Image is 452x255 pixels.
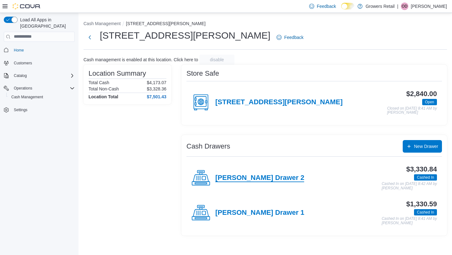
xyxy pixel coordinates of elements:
span: Settings [14,107,27,112]
h4: [PERSON_NAME] Drawer 2 [215,174,304,182]
h4: $7,501.43 [147,94,166,99]
button: Cash Management [6,93,77,101]
span: Catalog [11,72,75,79]
h6: Total Non-Cash [89,86,119,91]
p: Cash management is enabled at this location. Click here to [83,57,198,62]
button: Settings [1,105,77,114]
p: $4,173.07 [147,80,166,85]
span: Cashed In [414,174,437,181]
span: Home [11,46,75,54]
a: Settings [11,106,30,114]
h1: [STREET_ADDRESS][PERSON_NAME] [100,29,270,42]
h4: Location Total [89,94,118,99]
span: Load All Apps in [GEOGRAPHIC_DATA] [18,17,75,29]
span: Settings [11,106,75,114]
p: | [397,3,398,10]
button: Operations [1,84,77,93]
span: disable [210,57,224,63]
span: Cashed In [414,209,437,215]
h3: Location Summary [89,70,146,77]
span: New Drawer [414,143,438,149]
button: Catalog [1,71,77,80]
h3: $3,330.84 [406,165,437,173]
span: Cashed In [417,175,434,180]
input: Dark Mode [341,3,354,9]
span: Open [422,99,437,105]
span: Cashed In [417,209,434,215]
button: Operations [11,84,35,92]
p: Cashed In on [DATE] 8:41 AM by [PERSON_NAME] [382,217,437,225]
span: Operations [11,84,75,92]
span: Home [14,48,24,53]
h6: Total Cash [89,80,109,85]
button: New Drawer [403,140,442,153]
h4: [STREET_ADDRESS][PERSON_NAME] [215,98,343,106]
span: Customers [14,61,32,66]
button: Customers [1,58,77,68]
span: Customers [11,59,75,67]
span: Operations [14,86,32,91]
p: Closed on [DATE] 8:41 AM by [PERSON_NAME] [387,106,437,115]
h3: $1,330.59 [406,200,437,208]
span: OD [402,3,407,10]
a: Customers [11,59,35,67]
a: Feedback [274,31,306,44]
h4: [PERSON_NAME] Drawer 1 [215,209,304,217]
a: Cash Management [9,93,46,101]
nav: Complex example [4,43,75,131]
p: $3,328.36 [147,86,166,91]
button: Next [83,31,96,44]
span: Cash Management [11,95,43,100]
p: Growers Retail [366,3,395,10]
h3: Cash Drawers [186,143,230,150]
h3: Store Safe [186,70,219,77]
nav: An example of EuiBreadcrumbs [83,20,447,28]
div: Owen Davidson [401,3,408,10]
button: Home [1,46,77,55]
p: Cashed In on [DATE] 8:42 AM by [PERSON_NAME] [382,182,437,190]
button: disable [199,55,234,65]
span: Catalog [14,73,27,78]
span: Open [425,99,434,105]
button: Catalog [11,72,29,79]
h3: $2,840.00 [406,90,437,98]
button: [STREET_ADDRESS][PERSON_NAME] [126,21,206,26]
p: [PERSON_NAME] [411,3,447,10]
a: Home [11,46,26,54]
img: Cova [13,3,41,9]
button: Cash Management [83,21,121,26]
span: Feedback [284,34,303,41]
span: Cash Management [9,93,75,101]
span: Feedback [317,3,336,9]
